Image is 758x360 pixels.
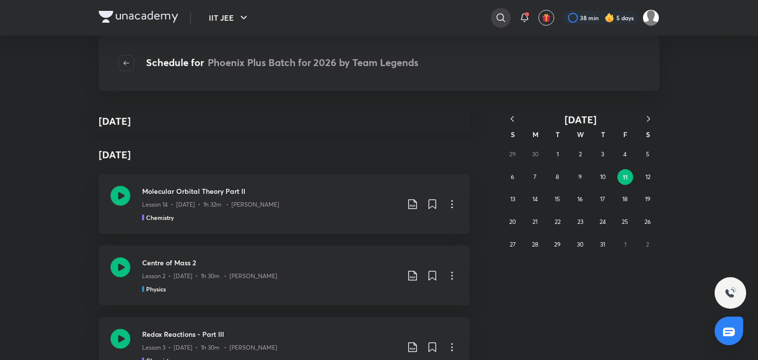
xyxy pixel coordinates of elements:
h3: Centre of Mass 2 [142,257,399,268]
abbr: July 18, 2025 [622,195,628,203]
abbr: July 16, 2025 [577,195,583,203]
abbr: July 31, 2025 [600,241,605,248]
abbr: July 13, 2025 [510,195,515,203]
button: July 10, 2025 [595,169,610,185]
button: July 12, 2025 [640,169,656,185]
abbr: July 12, 2025 [645,173,650,180]
img: streak [605,13,614,23]
abbr: Wednesday [577,130,584,139]
abbr: Saturday [646,130,650,139]
span: [DATE] [565,113,597,126]
button: July 24, 2025 [595,214,610,230]
button: July 28, 2025 [527,237,543,252]
abbr: July 11, 2025 [623,173,628,181]
a: Company Logo [99,11,178,25]
button: July 22, 2025 [550,214,566,230]
abbr: Friday [623,130,627,139]
abbr: July 24, 2025 [600,218,606,225]
abbr: July 6, 2025 [511,173,514,180]
button: July 5, 2025 [640,146,655,162]
abbr: July 29, 2025 [554,241,561,248]
button: July 31, 2025 [595,237,610,252]
img: ttu [724,287,736,299]
button: July 2, 2025 [572,146,588,162]
button: July 4, 2025 [617,146,633,162]
abbr: July 15, 2025 [555,195,560,203]
a: Centre of Mass 2Lesson 2 • [DATE] • 1h 30m • [PERSON_NAME]Physics [99,246,470,305]
abbr: July 1, 2025 [557,150,559,158]
button: July 3, 2025 [595,146,610,162]
abbr: July 9, 2025 [578,173,582,180]
button: July 19, 2025 [640,191,655,207]
abbr: July 5, 2025 [646,150,649,158]
h4: Schedule for [146,55,418,71]
p: Lesson 14 • [DATE] • 1h 32m • [PERSON_NAME] [142,200,279,209]
button: July 14, 2025 [527,191,543,207]
span: Phoenix Plus Batch for 2026 by Team Legends [208,56,418,69]
abbr: July 7, 2025 [533,173,536,180]
button: July 7, 2025 [527,169,543,185]
abbr: Tuesday [556,130,560,139]
abbr: July 25, 2025 [622,218,628,225]
button: [DATE] [523,113,638,126]
abbr: July 3, 2025 [601,150,604,158]
abbr: July 30, 2025 [577,241,583,248]
abbr: July 2, 2025 [579,150,582,158]
img: avatar [542,13,551,22]
button: July 11, 2025 [617,169,633,185]
abbr: July 26, 2025 [644,218,651,225]
button: July 16, 2025 [572,191,588,207]
abbr: July 19, 2025 [645,195,650,203]
button: July 18, 2025 [617,191,633,207]
abbr: July 28, 2025 [532,241,538,248]
abbr: July 23, 2025 [577,218,583,225]
abbr: July 22, 2025 [555,218,561,225]
h5: Chemistry [146,213,174,222]
h3: Molecular Orbital Theory Part II [142,186,399,196]
button: July 25, 2025 [617,214,633,230]
abbr: Thursday [601,130,605,139]
button: July 21, 2025 [527,214,543,230]
button: July 1, 2025 [550,146,566,162]
abbr: July 10, 2025 [600,173,606,180]
abbr: July 4, 2025 [623,150,627,158]
button: July 6, 2025 [505,169,521,185]
button: July 15, 2025 [550,191,566,207]
abbr: July 8, 2025 [556,173,559,180]
abbr: July 27, 2025 [510,241,516,248]
button: July 27, 2025 [505,237,521,252]
abbr: Monday [532,130,538,139]
h5: Physics [146,285,166,293]
button: July 13, 2025 [505,191,521,207]
abbr: July 20, 2025 [509,218,516,225]
abbr: Sunday [511,130,515,139]
img: Shreyas Bhanu [643,9,659,26]
p: Lesson 3 • [DATE] • 1h 30m • [PERSON_NAME] [142,343,277,352]
a: Molecular Orbital Theory Part IILesson 14 • [DATE] • 1h 32m • [PERSON_NAME]Chemistry [99,174,470,234]
button: July 9, 2025 [572,169,588,185]
button: July 23, 2025 [572,214,588,230]
button: July 8, 2025 [550,169,566,185]
button: July 20, 2025 [505,214,521,230]
abbr: July 17, 2025 [600,195,605,203]
h3: Redox Reactions - Part III [142,329,399,339]
button: IIT JEE [203,8,256,28]
button: July 30, 2025 [572,237,588,252]
button: July 29, 2025 [550,237,566,252]
button: July 17, 2025 [595,191,610,207]
p: Lesson 2 • [DATE] • 1h 30m • [PERSON_NAME] [142,272,277,281]
button: July 26, 2025 [640,214,655,230]
abbr: July 14, 2025 [532,195,538,203]
img: Company Logo [99,11,178,23]
abbr: July 21, 2025 [532,218,537,225]
h4: [DATE] [99,140,470,170]
button: avatar [538,10,554,26]
h4: [DATE] [99,114,131,129]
